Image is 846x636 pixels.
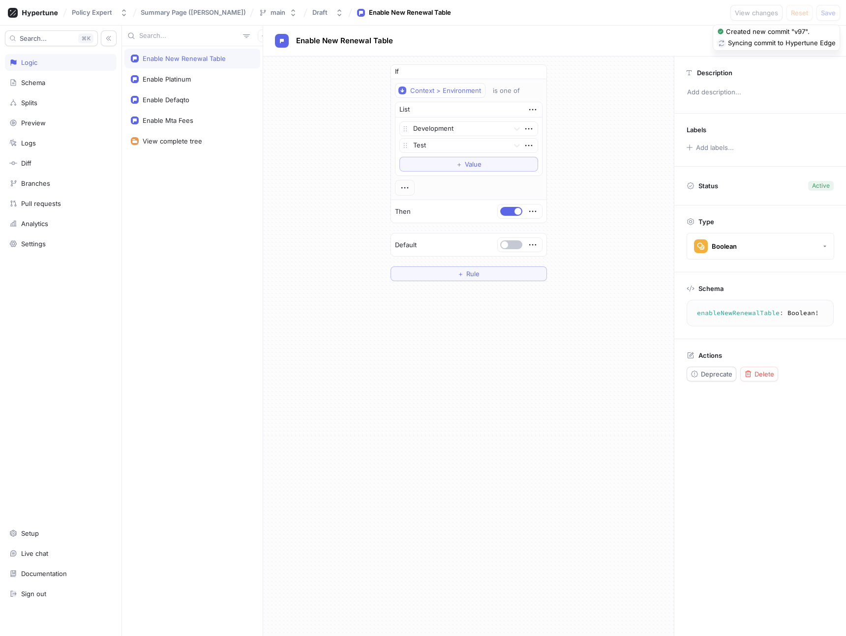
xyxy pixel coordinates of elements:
div: main [271,8,285,17]
div: View complete tree [143,137,202,145]
div: Syncing commit to Hypertune Edge [728,38,836,48]
button: Deprecate [687,367,736,381]
span: View changes [735,10,778,16]
div: Policy Expert [72,8,112,17]
button: Draft [308,4,347,21]
span: ＋ [457,271,464,277]
div: Analytics [21,220,48,228]
div: Enable New Renewal Table [369,8,451,18]
div: Add labels... [696,145,734,151]
span: Summary Page ([PERSON_NAME]) [141,9,246,16]
a: Documentation [5,565,117,582]
button: Context > Environment [395,83,485,98]
span: Reset [791,10,808,16]
div: Logic [21,58,37,66]
div: Live chat [21,549,48,557]
div: Enable Mta Fees [143,116,193,124]
p: If [395,67,399,77]
button: Add labels... [683,141,736,154]
div: Setup [21,529,39,537]
div: Schema [21,79,45,87]
div: Enable New Renewal Table [143,55,226,62]
div: is one of [493,87,520,95]
div: Documentation [21,570,67,578]
div: Boolean [712,242,737,251]
button: View changes [730,5,783,21]
p: Status [698,179,718,193]
span: Deprecate [701,371,732,377]
div: Context > Environment [410,87,481,95]
p: Type [698,218,714,226]
span: Rule [466,271,480,277]
button: Search...K [5,30,98,46]
div: Enable Defaqto [143,96,189,104]
button: ＋Value [399,157,538,172]
button: Save [816,5,840,21]
button: is one of [488,83,534,98]
p: Default [395,240,417,250]
div: Active [812,181,830,190]
button: Reset [786,5,813,21]
button: main [255,4,301,21]
button: Delete [740,367,778,381]
input: Search... [139,31,239,41]
p: Actions [698,351,722,359]
button: Boolean [687,233,834,260]
p: Add description... [683,84,838,101]
p: Description [697,69,732,77]
div: List [399,105,410,115]
div: Splits [21,99,37,107]
div: Settings [21,240,46,248]
div: Draft [312,8,328,17]
button: ＋Rule [391,266,547,281]
p: Then [395,207,411,217]
div: Pull requests [21,200,61,207]
p: Labels [687,126,706,134]
div: Preview [21,119,46,127]
span: Delete [755,371,774,377]
div: Sign out [21,590,46,598]
div: Branches [21,179,50,187]
div: K [78,33,93,43]
span: ＋ [456,161,462,167]
span: Search... [20,35,47,41]
p: Schema [698,285,724,292]
span: Save [821,10,836,16]
div: Diff [21,159,31,167]
span: Value [465,161,482,167]
div: Created new commit "v97". [726,27,810,37]
button: Policy Expert [68,4,132,21]
span: Enable New Renewal Table [296,37,393,45]
div: Enable Platinum [143,75,191,83]
div: Logs [21,139,36,147]
textarea: enableNewRenewalTable: Boolean! [691,304,829,322]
